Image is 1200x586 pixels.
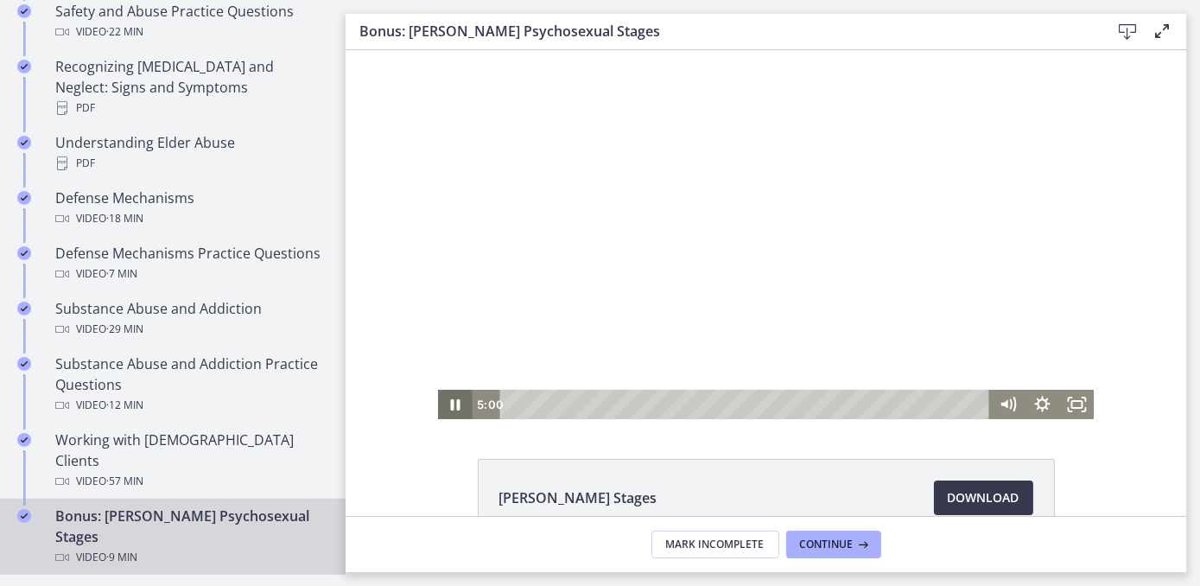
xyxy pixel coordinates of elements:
div: Recognizing [MEDICAL_DATA] and Neglect: Signs and Symptoms [55,56,325,118]
span: · 12 min [106,395,143,416]
h3: Bonus: [PERSON_NAME] Psychosexual Stages [359,21,1083,41]
i: Completed [17,509,31,523]
button: Fullscreen [714,340,748,369]
span: · 18 min [106,208,143,229]
i: Completed [17,302,31,315]
div: Video [55,319,325,340]
span: · 57 min [106,471,143,492]
div: Understanding Elder Abuse [55,132,325,174]
a: Download [934,481,1033,515]
button: Mark Incomplete [651,531,779,558]
div: Video [55,22,325,42]
div: Defense Mechanisms [55,188,325,229]
i: Completed [17,60,31,73]
button: Continue [786,531,881,558]
div: Working with [DEMOGRAPHIC_DATA] Clients [55,430,325,492]
div: Video [55,471,325,492]
iframe: Video Lesson [346,50,1186,419]
span: · 29 min [106,319,143,340]
div: PDF [55,98,325,118]
span: Continue [800,538,854,551]
div: Video [55,547,325,568]
span: [PERSON_NAME] Stages [499,487,657,508]
div: PDF [55,153,325,174]
div: Video [55,395,325,416]
span: · 9 min [106,547,137,568]
button: Show settings menu [679,340,714,369]
div: Safety and Abuse Practice Questions [55,1,325,42]
div: Substance Abuse and Addiction [55,298,325,340]
i: Completed [17,357,31,371]
div: Defense Mechanisms Practice Questions [55,243,325,284]
div: Bonus: [PERSON_NAME] Psychosexual Stages [55,506,325,568]
i: Completed [17,433,31,447]
div: Substance Abuse and Addiction Practice Questions [55,354,325,416]
button: Mute [644,340,679,369]
span: Download [948,487,1019,508]
span: · 7 min [106,264,137,284]
div: Video [55,264,325,284]
span: Mark Incomplete [666,538,765,551]
i: Completed [17,136,31,150]
span: · 22 min [106,22,143,42]
i: Completed [17,246,31,260]
i: Completed [17,191,31,205]
div: Video [55,208,325,229]
i: Completed [17,4,31,18]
